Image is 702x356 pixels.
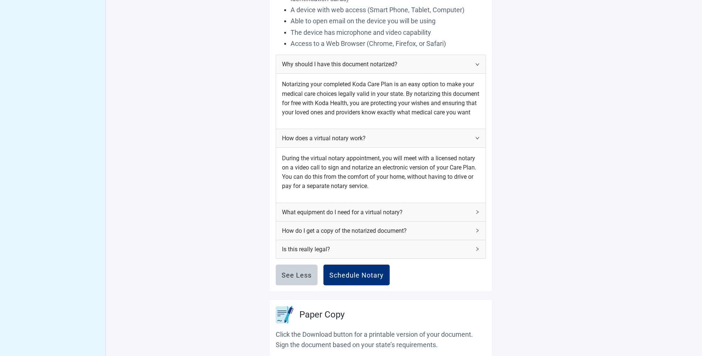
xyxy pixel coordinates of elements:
[282,226,471,235] span: How do I get a copy of the notarized document?
[475,228,480,233] span: right
[290,38,486,49] p: Access to a Web Browser (Chrome, Firefox, or Safari)
[276,55,486,73] div: Why should I have this document notarized?
[276,129,486,147] div: How does a virtual notary work?
[290,16,486,26] p: Able to open email on the device you will be using
[282,60,471,69] span: Why should I have this document notarized?
[276,329,486,350] p: Click the Download button for a printable version of your document. Sign the document based on yo...
[475,136,480,140] span: right
[282,245,471,254] span: Is this really legal?
[290,5,486,15] p: A device with web access (Smart Phone, Tablet, Computer)
[299,308,345,322] h3: Paper Copy
[475,247,480,251] span: right
[329,271,384,279] div: Schedule Notary
[475,62,480,67] span: right
[475,210,480,214] span: right
[276,240,486,258] div: Is this really legal?
[282,271,312,279] div: See Less
[282,154,480,191] p: During the virtual notary appointment, you will meet with a licensed notary on a video call to si...
[276,265,318,285] button: See Less
[282,80,480,117] p: Notarizing your completed Koda Care Plan is an easy option to make your medical care choices lega...
[282,208,471,217] span: What equipment do I need for a virtual notary?
[276,203,486,221] div: What equipment do I need for a virtual notary?
[290,27,486,38] p: The device has microphone and video capability
[276,306,293,323] img: Paper Copy
[276,222,486,240] div: How do I get a copy of the notarized document?
[282,134,471,143] span: How does a virtual notary work?
[323,265,390,285] button: Schedule Notary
